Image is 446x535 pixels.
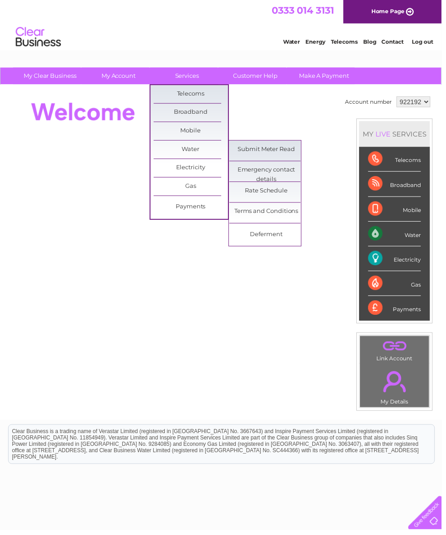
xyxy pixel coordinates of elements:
td: My Details [363,367,434,412]
a: Customer Help [221,68,296,85]
div: MY SERVICES [363,122,434,148]
a: Rate Schedule [232,184,307,202]
a: . [366,369,431,401]
div: Electricity [372,249,425,274]
a: Submit Meter Read [232,142,307,160]
a: Deferment [232,228,307,246]
a: My Account [82,68,157,85]
div: Clear Business is a trading name of Verastar Limited (registered in [GEOGRAPHIC_DATA] No. 3667643... [9,5,439,44]
div: Gas [372,274,425,299]
a: Contact [385,39,408,45]
a: Broadband [155,105,230,123]
div: Water [372,224,425,249]
td: Account number [346,95,398,111]
a: Energy [309,39,329,45]
a: Gas [155,179,230,197]
div: LIVE [377,131,396,140]
a: Make A Payment [290,68,365,85]
a: Log out [416,39,437,45]
a: . [366,342,431,358]
div: Broadband [372,173,425,198]
a: Water [155,142,230,160]
a: Water [286,39,303,45]
a: Terms and Conditions [232,205,307,223]
div: Payments [372,299,425,323]
a: Payments [155,200,230,218]
a: 0333 014 3131 [274,5,337,16]
a: Services [152,68,227,85]
a: Emergency contact details [232,163,307,181]
td: Link Account [363,339,434,368]
div: Mobile [372,199,425,224]
img: logo.png [15,24,62,51]
div: Telecoms [372,148,425,173]
a: Electricity [155,161,230,179]
a: Telecoms [155,86,230,104]
a: Blog [367,39,380,45]
a: My Clear Business [13,68,88,85]
a: Mobile [155,123,230,141]
a: Telecoms [334,39,361,45]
